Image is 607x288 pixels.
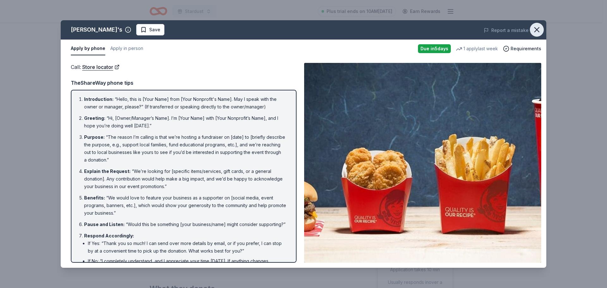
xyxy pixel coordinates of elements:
[84,195,105,200] span: Benefits :
[84,114,287,130] li: “Hi, [Owner/Manager’s Name]. I’m [Your Name] with [Your Nonprofit’s Name], and I hope you’re doin...
[84,169,131,174] span: Explain the Request :
[456,45,498,52] div: 1 apply last week
[84,168,287,190] li: “We’re looking for [specific items/services, gift cards, or a general donation]. Any contribution...
[71,42,105,55] button: Apply by phone
[304,63,541,263] img: Image for Wendy's
[503,45,541,52] button: Requirements
[418,44,451,53] div: Due in 5 days
[84,233,134,238] span: Respond Accordingly :
[149,26,160,34] span: Save
[484,27,529,34] button: Report a mistake
[84,96,113,102] span: Introduction :
[71,25,122,35] div: [PERSON_NAME]'s
[84,222,125,227] span: Pause and Listen :
[110,42,143,55] button: Apply in person
[84,95,287,111] li: “Hello, this is [Your Name] from [Your Nonprofit's Name]. May I speak with the owner or manager, ...
[84,133,287,164] li: “The reason I’m calling is that we’re hosting a fundraiser on [date] to [briefly describe the pur...
[71,79,297,87] div: TheShareWay phone tips
[88,257,287,280] li: If No: “I completely understand, and I appreciate your time [DATE]. If anything changes or if you...
[88,240,287,255] li: If Yes: “Thank you so much! I can send over more details by email, or if you prefer, I can stop b...
[84,134,105,140] span: Purpose :
[84,115,105,121] span: Greeting :
[136,24,164,35] button: Save
[71,63,297,71] div: Call :
[511,45,541,52] span: Requirements
[84,221,287,228] li: “Would this be something [your business/name] might consider supporting?”
[84,194,287,217] li: “We would love to feature your business as a supporter on [social media, event programs, banners,...
[82,63,120,71] a: Store locator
